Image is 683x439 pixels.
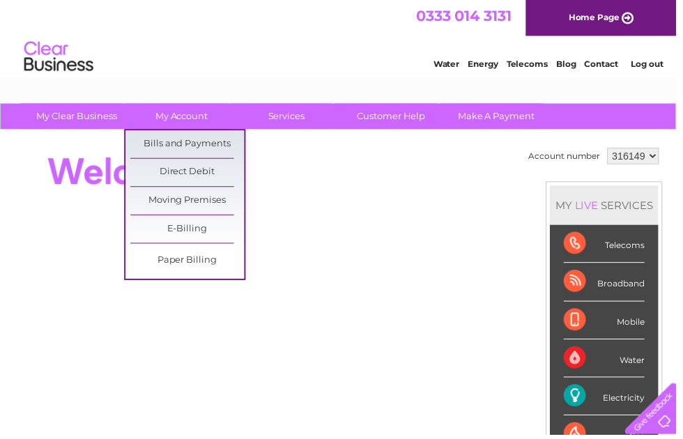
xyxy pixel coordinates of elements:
[569,343,651,381] div: Water
[444,105,559,130] a: Make A Payment
[126,105,241,130] a: My Account
[473,59,503,70] a: Energy
[530,146,610,169] td: Account number
[420,7,516,24] a: 0333 014 3131
[13,8,672,68] div: Clear Business is a trading name of Verastar Limited (registered in [GEOGRAPHIC_DATA] No. 3667643...
[590,59,624,70] a: Contact
[555,187,665,227] div: MY SERVICES
[232,105,347,130] a: Services
[132,160,247,188] a: Direct Debit
[562,59,582,70] a: Blog
[512,59,553,70] a: Telecoms
[132,249,247,277] a: Paper Billing
[132,217,247,245] a: E-Billing
[132,189,247,217] a: Moving Premises
[637,59,670,70] a: Log out
[20,105,135,130] a: My Clear Business
[569,265,651,304] div: Broadband
[338,105,453,130] a: Customer Help
[578,201,607,214] div: LIVE
[438,59,464,70] a: Water
[132,132,247,160] a: Bills and Payments
[24,36,95,79] img: logo.png
[569,227,651,265] div: Telecoms
[569,305,651,343] div: Mobile
[569,381,651,419] div: Electricity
